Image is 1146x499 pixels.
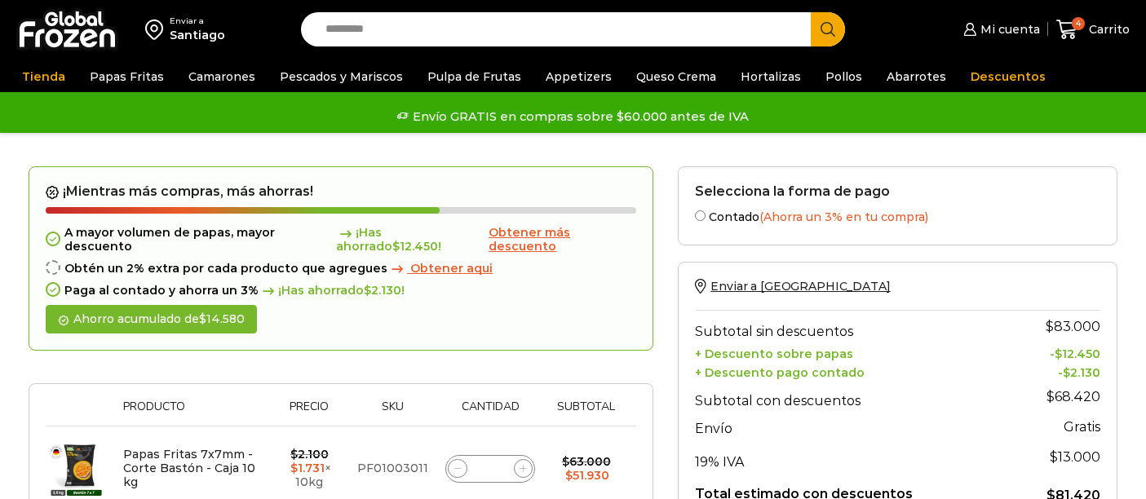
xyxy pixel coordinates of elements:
a: Enviar a [GEOGRAPHIC_DATA] [695,279,890,294]
img: address-field-icon.svg [145,15,170,43]
a: Queso Crema [628,61,724,92]
h2: ¡Mientras más compras, más ahorras! [46,183,636,200]
span: $ [199,311,206,326]
strong: Gratis [1064,419,1100,435]
span: Obtener más descuento [489,225,570,254]
a: Tienda [14,61,73,92]
a: Obtener aqui [387,262,493,276]
div: Paga al contado y ahorra un 3% [46,284,636,298]
a: Camarones [180,61,263,92]
a: Hortalizas [732,61,809,92]
span: (Ahorra un 3% en tu compra) [759,210,928,224]
span: 4 [1072,17,1085,30]
a: 4 Carrito [1056,11,1130,49]
bdi: 2.130 [1063,365,1100,380]
th: Sku [349,400,437,426]
bdi: 63.000 [562,454,611,469]
th: + Descuento sobre papas [695,343,1010,362]
div: Enviar a [170,15,225,27]
th: Subtotal con descuentos [695,380,1010,413]
span: $ [1046,319,1054,334]
span: Carrito [1085,21,1130,38]
a: Papas Fritas 7x7mm - Corte Bastón - Caja 10 kg [123,447,255,489]
span: ¡Has ahorrado ! [336,226,485,254]
th: Subtotal [544,400,628,426]
span: $ [562,454,569,469]
a: Obtener más descuento [489,226,636,254]
span: $ [1046,389,1055,404]
span: Enviar a [GEOGRAPHIC_DATA] [710,279,890,294]
span: $ [1050,449,1058,465]
th: Subtotal sin descuentos [695,311,1010,343]
bdi: 14.580 [199,311,245,326]
span: $ [565,468,573,483]
span: $ [392,239,400,254]
th: Producto [115,400,270,426]
td: - [1010,361,1100,380]
th: Envío [695,413,1010,441]
div: A mayor volumen de papas, mayor descuento [46,226,636,254]
div: Obtén un 2% extra por cada producto que agregues [46,262,636,276]
a: Pollos [817,61,870,92]
a: Pescados y Mariscos [272,61,411,92]
div: Santiago [170,27,225,43]
bdi: 68.420 [1046,389,1100,404]
a: Pulpa de Frutas [419,61,529,92]
bdi: 51.930 [565,468,609,483]
bdi: 2.130 [364,283,401,298]
button: Search button [811,12,845,46]
bdi: 83.000 [1046,319,1100,334]
span: $ [1055,347,1062,361]
span: Obtener aqui [410,261,493,276]
span: $ [364,283,371,298]
th: Precio [270,400,349,426]
input: Contado(Ahorra un 3% en tu compra) [695,210,706,221]
input: Product quantity [479,457,502,480]
a: Descuentos [962,61,1054,92]
label: Contado [695,207,1100,224]
span: $ [290,461,298,475]
bdi: 1.731 [290,461,325,475]
span: Mi cuenta [976,21,1040,38]
h2: Selecciona la forma de pago [695,183,1100,199]
bdi: 2.100 [290,447,329,461]
th: 19% IVA [695,441,1010,474]
td: - [1010,343,1100,362]
a: Abarrotes [878,61,954,92]
a: Appetizers [538,61,620,92]
a: Papas Fritas [82,61,172,92]
th: + Descuento pago contado [695,361,1010,380]
bdi: 12.450 [392,239,438,254]
span: $ [1063,365,1070,380]
span: $ [290,447,298,461]
bdi: 12.450 [1055,347,1100,361]
th: Cantidad [437,400,544,426]
span: ¡Has ahorrado ! [259,284,405,298]
a: Mi cuenta [959,13,1039,46]
span: 13.000 [1050,449,1100,465]
div: Ahorro acumulado de [46,305,257,333]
